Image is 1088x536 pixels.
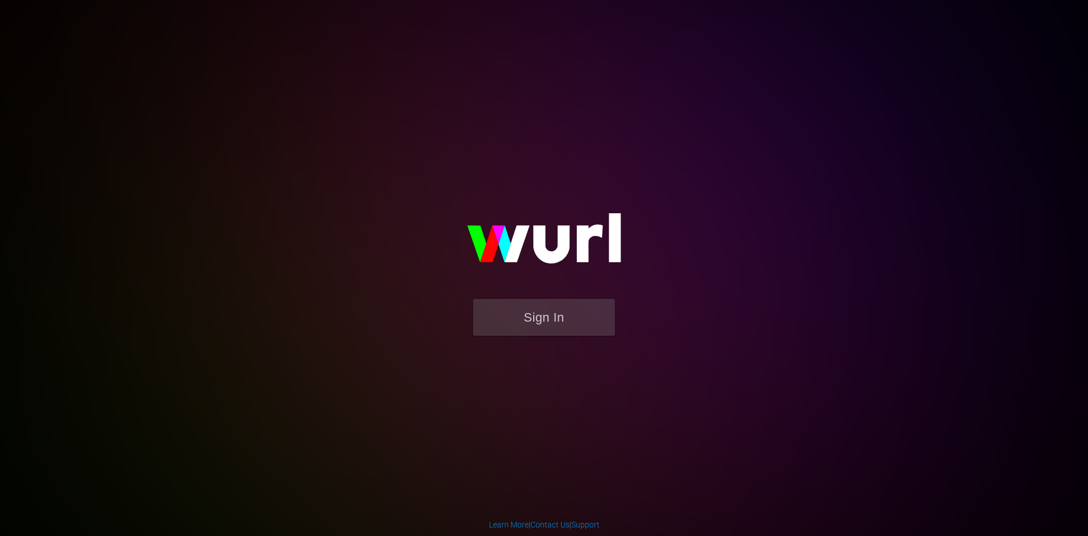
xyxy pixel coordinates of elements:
a: Learn More [489,520,529,529]
img: wurl-logo-on-black-223613ac3d8ba8fe6dc639794a292ebdb59501304c7dfd60c99c58986ef67473.svg [431,189,657,299]
a: Support [571,520,600,529]
button: Sign In [473,299,615,336]
a: Contact Us [530,520,570,529]
div: | | [489,519,600,530]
